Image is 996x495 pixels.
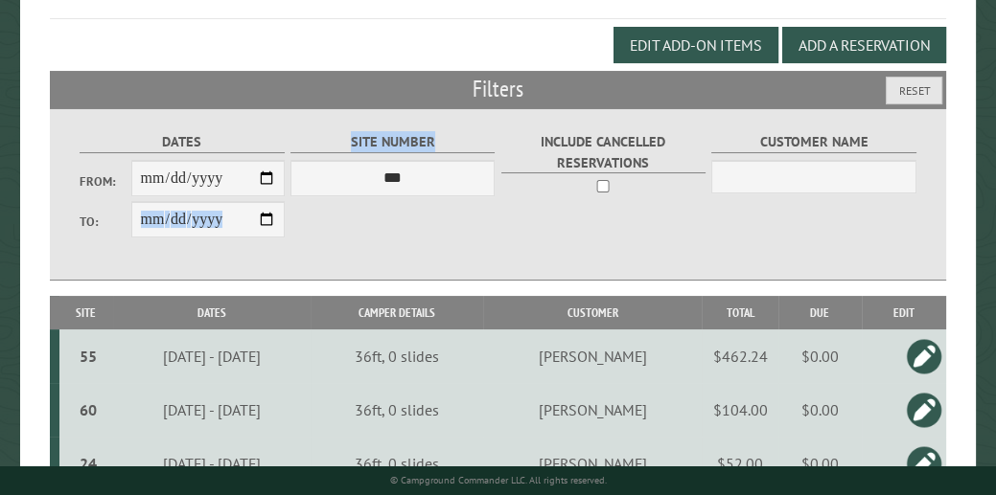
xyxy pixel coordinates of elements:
td: $0.00 [778,437,862,490]
label: Customer Name [711,131,915,153]
div: 24 [67,454,109,473]
div: [DATE] - [DATE] [116,454,308,473]
label: Site Number [290,131,495,153]
label: Dates [80,131,284,153]
div: [DATE] - [DATE] [116,400,308,419]
td: [PERSON_NAME] [483,437,702,490]
td: $104.00 [702,383,778,437]
button: Edit Add-on Items [614,27,778,63]
div: [DATE] - [DATE] [116,347,308,366]
td: $462.24 [702,329,778,383]
button: Reset [886,77,942,104]
label: From: [80,172,130,191]
small: © Campground Commander LLC. All rights reserved. [390,474,607,486]
label: To: [80,213,130,231]
th: Camper Details [311,296,483,329]
div: 55 [67,347,109,366]
th: Total [702,296,778,329]
th: Customer [483,296,702,329]
td: 36ft, 0 slides [311,383,483,437]
td: [PERSON_NAME] [483,383,702,437]
h2: Filters [50,71,946,107]
td: 36ft, 0 slides [311,437,483,490]
td: $0.00 [778,383,862,437]
button: Add a Reservation [782,27,946,63]
td: [PERSON_NAME] [483,329,702,383]
th: Dates [113,296,312,329]
th: Edit [862,296,946,329]
th: Due [778,296,862,329]
td: $0.00 [778,329,862,383]
div: 60 [67,400,109,419]
label: Include Cancelled Reservations [501,131,706,173]
th: Site [59,296,113,329]
td: 36ft, 0 slides [311,329,483,383]
td: $52.00 [702,437,778,490]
